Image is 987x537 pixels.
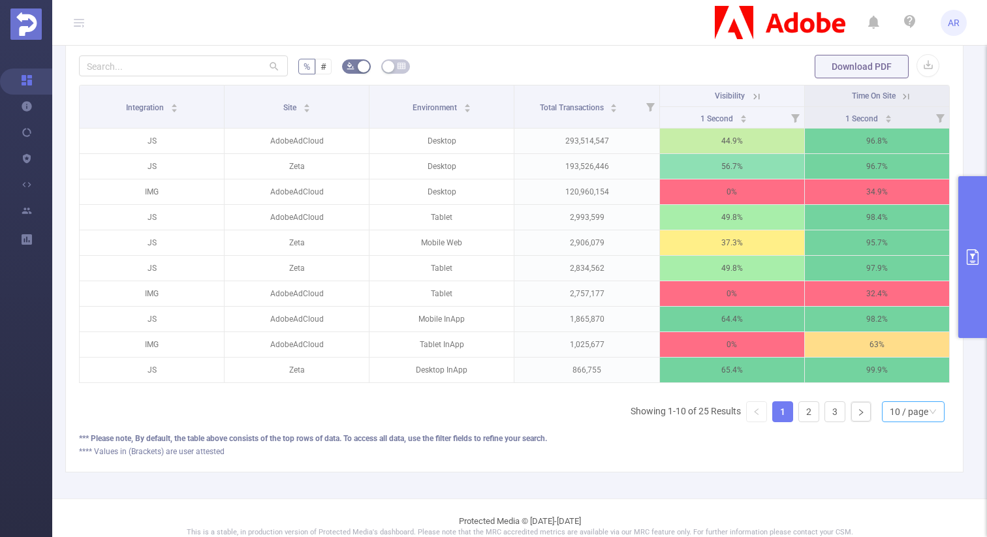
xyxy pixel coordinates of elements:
[660,129,804,153] p: 44.9%
[805,205,949,230] p: 98.4%
[885,113,892,121] div: Sort
[660,179,804,204] p: 0%
[225,332,369,357] p: AdobeAdCloud
[369,307,514,331] p: Mobile InApp
[225,205,369,230] p: AdobeAdCloud
[79,446,950,457] div: **** Values in (Brackets) are user attested
[805,129,949,153] p: 96.8%
[369,281,514,306] p: Tablet
[540,103,606,112] span: Total Transactions
[80,154,224,179] p: JS
[225,154,369,179] p: Zeta
[660,154,804,179] p: 56.7%
[225,307,369,331] p: AdobeAdCloud
[514,179,659,204] p: 120,960,154
[514,358,659,382] p: 866,755
[80,179,224,204] p: IMG
[660,256,804,281] p: 49.8%
[79,433,950,444] div: *** Please note, By default, the table above consists of the top rows of data. To access all data...
[799,402,819,422] a: 2
[10,8,42,40] img: Protected Media
[660,230,804,255] p: 37.3%
[304,61,310,72] span: %
[80,307,224,331] p: JS
[514,230,659,255] p: 2,906,079
[929,408,937,417] i: icon: down
[715,91,745,100] span: Visibility
[347,62,354,70] i: icon: bg-colors
[610,102,618,110] div: Sort
[303,107,310,111] i: icon: caret-down
[931,107,949,128] i: Filter menu
[805,179,949,204] p: 34.9%
[80,281,224,306] p: IMG
[885,117,892,121] i: icon: caret-down
[948,10,960,36] span: AR
[369,154,514,179] p: Desktop
[805,154,949,179] p: 96.7%
[514,256,659,281] p: 2,834,562
[170,107,178,111] i: icon: caret-down
[225,230,369,255] p: Zeta
[80,256,224,281] p: JS
[660,281,804,306] p: 0%
[740,113,747,117] i: icon: caret-up
[225,256,369,281] p: Zeta
[805,230,949,255] p: 95.7%
[740,117,747,121] i: icon: caret-down
[610,107,618,111] i: icon: caret-down
[631,401,741,422] li: Showing 1-10 of 25 Results
[225,129,369,153] p: AdobeAdCloud
[225,179,369,204] p: AdobeAdCloud
[700,114,735,123] span: 1 Second
[786,107,804,128] i: Filter menu
[303,102,310,106] i: icon: caret-up
[79,55,288,76] input: Search...
[773,402,792,422] a: 1
[369,205,514,230] p: Tablet
[885,113,892,117] i: icon: caret-up
[851,401,871,422] li: Next Page
[610,102,618,106] i: icon: caret-up
[369,230,514,255] p: Mobile Web
[303,102,311,110] div: Sort
[170,102,178,110] div: Sort
[80,129,224,153] p: JS
[805,332,949,357] p: 63%
[660,332,804,357] p: 0%
[80,358,224,382] p: JS
[463,102,471,110] div: Sort
[660,307,804,331] p: 64.4%
[463,107,471,111] i: icon: caret-down
[413,103,459,112] span: Environment
[845,114,880,123] span: 1 Second
[126,103,166,112] span: Integration
[80,230,224,255] p: JS
[321,61,326,72] span: #
[660,205,804,230] p: 49.8%
[514,307,659,331] p: 1,865,870
[660,358,804,382] p: 65.4%
[463,102,471,106] i: icon: caret-up
[805,256,949,281] p: 97.9%
[225,358,369,382] p: Zeta
[514,129,659,153] p: 293,514,547
[824,401,845,422] li: 3
[852,91,896,100] span: Time On Site
[740,113,747,121] div: Sort
[890,402,928,422] div: 10 / page
[772,401,793,422] li: 1
[369,129,514,153] p: Desktop
[805,281,949,306] p: 32.4%
[825,402,845,422] a: 3
[369,332,514,357] p: Tablet InApp
[514,281,659,306] p: 2,757,177
[805,307,949,331] p: 98.2%
[753,408,760,416] i: icon: left
[80,332,224,357] p: IMG
[170,102,178,106] i: icon: caret-up
[369,358,514,382] p: Desktop InApp
[641,85,659,128] i: Filter menu
[514,332,659,357] p: 1,025,677
[398,62,405,70] i: icon: table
